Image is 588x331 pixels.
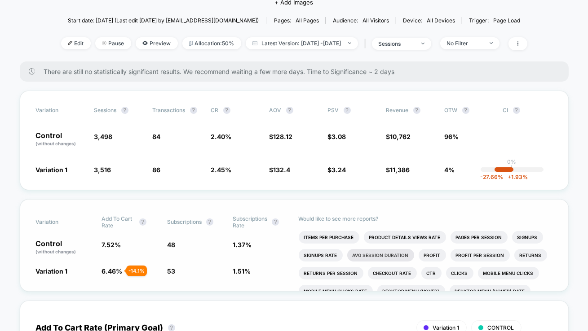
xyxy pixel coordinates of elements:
[206,218,213,226] button: ?
[299,215,553,222] p: Would like to see more reports?
[333,17,389,24] div: Audience:
[427,17,455,24] span: all devices
[299,285,373,297] li: Mobile Menu Clicks Rate
[419,249,446,261] li: Profit
[493,17,520,24] span: Page Load
[36,249,76,254] span: (without changes)
[478,267,539,279] li: Mobile Menu Clicks
[270,133,293,140] span: $
[139,218,146,226] button: ?
[363,17,389,24] span: All Visitors
[386,166,410,174] span: $
[94,133,113,140] span: 3,498
[451,231,508,244] li: Pages Per Session
[446,267,473,279] li: Clicks
[462,107,469,114] button: ?
[512,231,543,244] li: Signups
[167,241,175,248] span: 48
[514,249,547,261] li: Returns
[102,215,135,229] span: Add To Cart Rate
[68,17,259,24] span: Start date: [DATE] (Last edit [DATE] by [EMAIL_ADDRESS][DOMAIN_NAME])
[332,133,346,140] span: 3.08
[299,231,359,244] li: Items Per Purchase
[153,166,161,174] span: 86
[451,249,510,261] li: Profit Per Session
[299,267,363,279] li: Returns Per Session
[386,133,411,140] span: $
[508,158,517,165] p: 0%
[233,267,251,275] span: 1.51 %
[296,17,319,24] span: all pages
[211,133,232,140] span: 2.40 %
[211,166,232,174] span: 2.45 %
[364,231,446,244] li: Product Details Views Rate
[450,285,531,297] li: Desktop Menu (hover) Rate
[136,37,178,49] span: Preview
[503,134,553,147] span: ---
[469,17,520,24] div: Trigger:
[252,41,257,45] img: calendar
[94,166,111,174] span: 3,516
[102,241,121,248] span: 7.52 %
[328,133,346,140] span: $
[223,107,230,114] button: ?
[413,107,420,114] button: ?
[447,40,483,47] div: No Filter
[126,266,147,276] div: - 14.1 %
[490,42,493,44] img: end
[344,107,351,114] button: ?
[377,285,445,297] li: Desktop Menu (hover)
[36,215,85,229] span: Variation
[379,40,415,47] div: sessions
[189,41,193,46] img: rebalance
[299,249,343,261] li: Signups Rate
[445,166,455,174] span: 4%
[121,107,128,114] button: ?
[286,107,293,114] button: ?
[511,165,513,172] p: |
[328,166,346,174] span: $
[274,133,293,140] span: 128.12
[445,107,494,114] span: OTW
[421,267,442,279] li: Ctr
[445,133,459,140] span: 96%
[270,107,282,113] span: AOV
[233,241,252,248] span: 1.37 %
[94,107,117,113] span: Sessions
[480,174,503,180] span: -27.66 %
[390,166,410,174] span: 11,386
[503,174,528,180] span: 1.93 %
[274,17,319,24] div: Pages:
[44,68,551,75] span: There are still no statistically significant results. We recommend waiting a few more days . Time...
[488,324,514,331] span: CONTROL
[386,107,409,113] span: Revenue
[211,107,219,113] span: CR
[270,166,291,174] span: $
[36,141,76,146] span: (without changes)
[167,218,202,225] span: Subscriptions
[246,37,358,49] span: Latest Version: [DATE] - [DATE]
[390,133,411,140] span: 10,762
[167,267,175,275] span: 53
[363,37,372,50] span: |
[274,166,291,174] span: 132.4
[347,249,414,261] li: Avg Session Duration
[68,41,72,45] img: edit
[190,107,197,114] button: ?
[508,174,511,180] span: +
[102,267,122,275] span: 6.46 %
[36,166,68,174] span: Variation 1
[368,267,417,279] li: Checkout Rate
[513,107,520,114] button: ?
[102,41,106,45] img: end
[396,17,462,24] span: Device:
[36,107,85,114] span: Variation
[153,107,186,113] span: Transactions
[153,133,161,140] span: 84
[36,132,85,147] p: Control
[332,166,346,174] span: 3.24
[182,37,241,49] span: Allocation: 50%
[36,240,93,255] p: Control
[348,42,351,44] img: end
[233,215,267,229] span: Subscriptions Rate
